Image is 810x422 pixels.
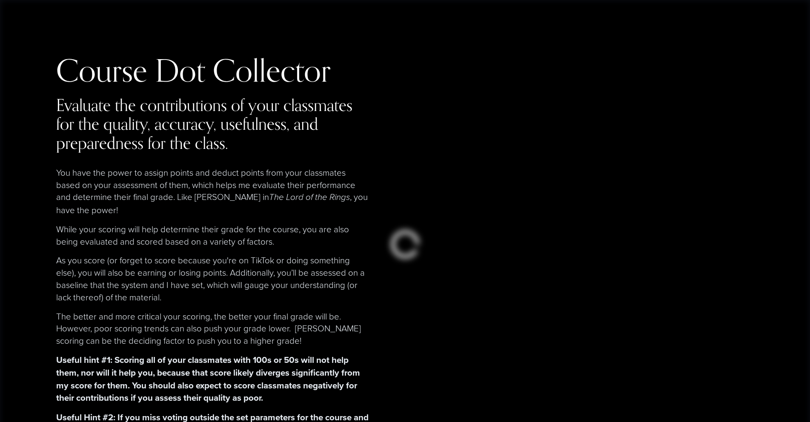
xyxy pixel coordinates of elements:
[56,54,147,87] div: Course
[56,96,371,153] h4: Evaluate the contributions of your classmates for the quality, accuracy, usefulness, and prepared...
[155,54,205,87] div: Dot
[56,310,371,347] p: The better and more critical your scoring, the better your final grade will be. However, poor sco...
[56,354,362,404] strong: Useful hint #1: Scoring all of your classmates with 100s or 50s will not help them, nor will it h...
[269,192,350,202] em: The Lord of the Rings
[56,254,371,303] p: As you score (or forget to score because you're on TikTok or doing something else), you will also...
[213,54,331,87] div: Collector
[56,223,371,248] p: While your scoring will help determine their grade for the course, you are also being evaluated a...
[56,166,371,216] p: You have the power to assign points and deduct points from your classmates based on your assessme...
